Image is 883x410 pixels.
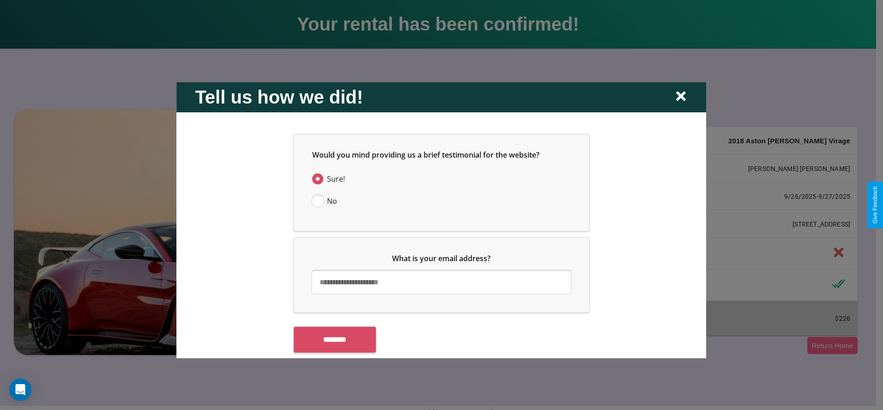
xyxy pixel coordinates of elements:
[872,186,878,224] div: Give Feedback
[393,253,491,263] span: What is your email address?
[327,195,337,206] span: No
[195,86,363,107] h2: Tell us how we did!
[312,149,539,159] span: Would you mind providing us a brief testimonial for the website?
[327,173,345,184] span: Sure!
[9,379,31,401] div: Open Intercom Messenger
